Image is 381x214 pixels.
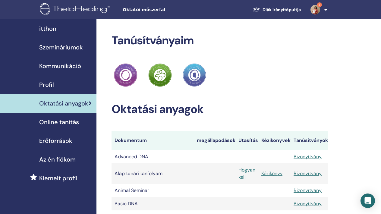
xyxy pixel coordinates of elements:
[39,43,83,52] span: Szemináriumok
[294,153,322,160] a: Bizonyítvány
[39,174,77,183] span: Kiemelt profil
[261,170,282,177] a: Kézikönyv
[39,61,81,71] span: Kommunikáció
[148,63,172,87] img: Practitioner
[235,131,258,150] th: Utasítás
[112,102,328,116] h2: Oktatási anyagok
[238,167,255,180] a: Hogyan kell
[294,170,322,177] a: Bizonyítvány
[123,7,213,13] span: Oktatói műszerfal
[112,184,194,197] td: Animal Seminar
[112,131,194,150] th: Dokumentum
[39,155,76,164] span: Az én fiókom
[294,187,322,194] a: Bizonyítvány
[39,99,88,108] span: Oktatási anyagok
[248,4,306,15] a: Diák irányítópultja
[112,150,194,163] td: Advanced DNA
[183,63,206,87] img: Practitioner
[294,200,322,207] a: Bizonyítvány
[39,118,79,127] span: Online tanítás
[291,131,328,150] th: Tanúsítványok
[194,131,235,150] th: megállapodások
[317,2,322,7] span: 3
[39,136,72,145] span: Erőforrások
[112,34,328,48] h2: Tanúsítványaim
[112,197,194,210] td: Basic DNA
[310,5,320,14] img: default.jpg
[253,7,260,12] img: graduation-cap-white.svg
[114,63,137,87] img: Practitioner
[361,194,375,208] div: Open Intercom Messenger
[40,3,112,17] img: logo.png
[39,24,56,33] span: itthon
[258,131,291,150] th: Kézikönyvek
[39,80,54,89] span: Profil
[112,163,194,184] td: Alap tanári tanfolyam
